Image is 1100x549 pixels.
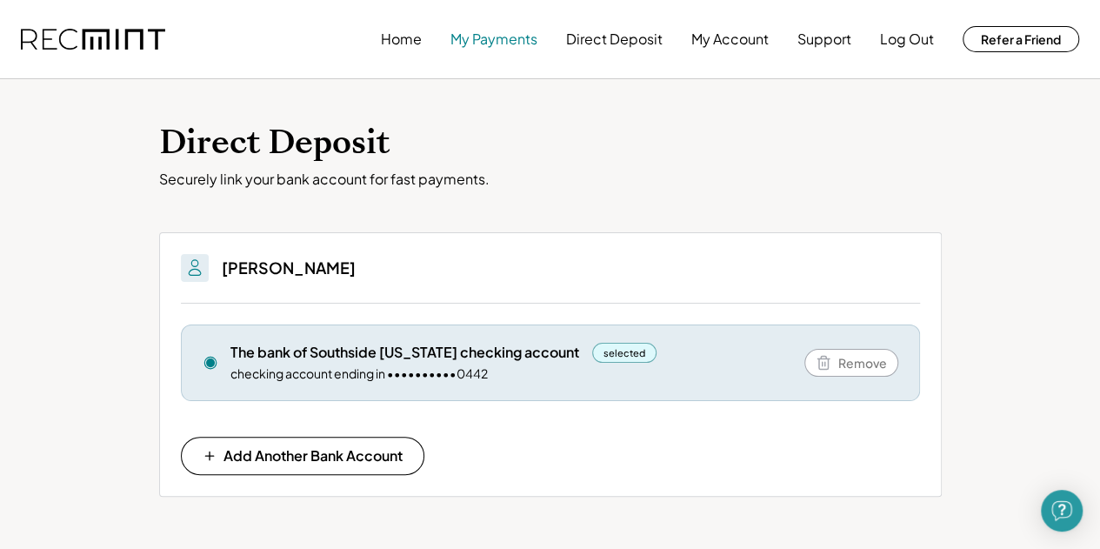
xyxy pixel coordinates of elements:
[804,349,898,377] button: Remove
[184,258,205,278] img: People.svg
[691,22,769,57] button: My Account
[21,29,165,50] img: recmint-logotype%403x.png
[838,357,887,369] span: Remove
[230,343,579,362] div: The bank of Southside [US_STATE] checking account
[222,258,356,278] h3: [PERSON_NAME]
[566,22,663,57] button: Direct Deposit
[797,22,851,57] button: Support
[159,123,942,164] h1: Direct Deposit
[223,449,403,463] span: Add Another Bank Account
[592,343,657,363] div: selected
[159,171,942,189] div: Securely link your bank account for fast payments.
[181,437,424,475] button: Add Another Bank Account
[450,22,537,57] button: My Payments
[230,365,488,383] div: checking account ending in ••••••••••0442
[381,22,422,57] button: Home
[963,26,1079,52] button: Refer a Friend
[1041,490,1083,532] div: Open Intercom Messenger
[880,22,934,57] button: Log Out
